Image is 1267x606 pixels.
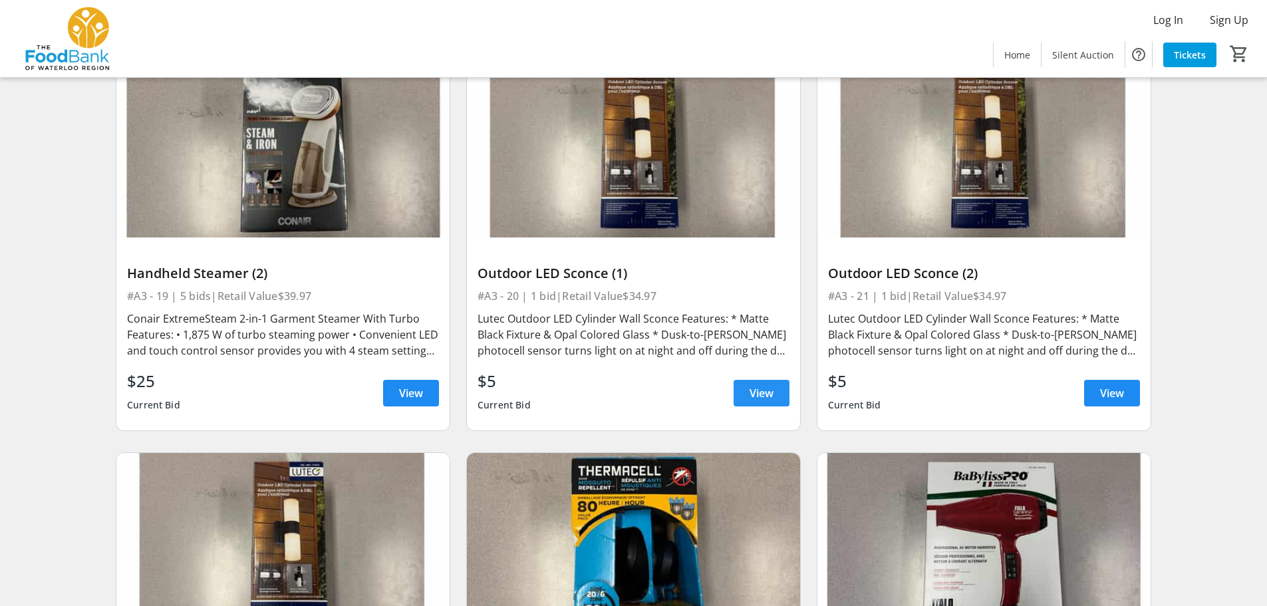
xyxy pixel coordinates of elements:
[828,393,881,417] div: Current Bid
[1052,48,1114,62] span: Silent Auction
[750,385,774,401] span: View
[828,265,1140,281] div: Outdoor LED Sconce (2)
[383,380,439,406] a: View
[127,265,439,281] div: Handheld Steamer (2)
[399,385,423,401] span: View
[127,311,439,359] div: Conair ExtremeSteam 2-in-1 Garment Steamer With Turbo Features: • 1,875 W of turbo steaming power...
[478,287,789,305] div: #A3 - 20 | 1 bid | Retail Value $34.97
[116,50,450,237] img: Handheld Steamer (2)
[817,50,1151,237] img: Outdoor LED Sconce (2)
[1153,12,1183,28] span: Log In
[1084,380,1140,406] a: View
[478,369,531,393] div: $5
[828,311,1140,359] div: Lutec Outdoor LED Cylinder Wall Sconce Features: * Matte Black Fixture & Opal Colored Glass * Dus...
[127,393,180,417] div: Current Bid
[828,369,881,393] div: $5
[1042,43,1125,67] a: Silent Auction
[1227,42,1251,66] button: Cart
[828,287,1140,305] div: #A3 - 21 | 1 bid | Retail Value $34.97
[1125,41,1152,68] button: Help
[127,287,439,305] div: #A3 - 19 | 5 bids | Retail Value $39.97
[1100,385,1124,401] span: View
[1143,9,1194,31] button: Log In
[734,380,789,406] a: View
[1004,48,1030,62] span: Home
[478,265,789,281] div: Outdoor LED Sconce (1)
[8,5,126,72] img: The Food Bank of Waterloo Region's Logo
[1210,12,1248,28] span: Sign Up
[478,393,531,417] div: Current Bid
[1199,9,1259,31] button: Sign Up
[127,369,180,393] div: $25
[994,43,1041,67] a: Home
[467,50,800,237] img: Outdoor LED Sconce (1)
[1163,43,1216,67] a: Tickets
[1174,48,1206,62] span: Tickets
[478,311,789,359] div: Lutec Outdoor LED Cylinder Wall Sconce Features: * Matte Black Fixture & Opal Colored Glass * Dus...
